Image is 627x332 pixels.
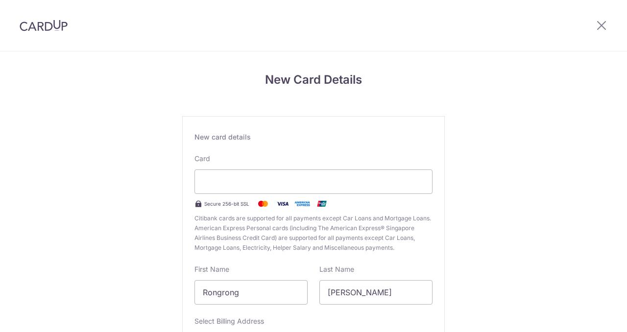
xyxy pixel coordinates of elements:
[319,264,354,274] label: Last Name
[319,280,433,305] input: Cardholder Last Name
[253,198,273,210] img: Mastercard
[194,264,229,274] label: First Name
[312,198,332,210] img: .alt.unionpay
[194,316,264,326] label: Select Billing Address
[194,132,433,142] div: New card details
[204,200,249,208] span: Secure 256-bit SSL
[194,154,210,164] label: Card
[194,280,308,305] input: Cardholder First Name
[20,20,68,31] img: CardUp
[194,213,433,253] span: Citibank cards are supported for all payments except Car Loans and Mortgage Loans. American Expre...
[273,198,292,210] img: Visa
[292,198,312,210] img: .alt.amex
[182,71,445,89] h4: New Card Details
[203,176,424,188] iframe: Secure payment input frame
